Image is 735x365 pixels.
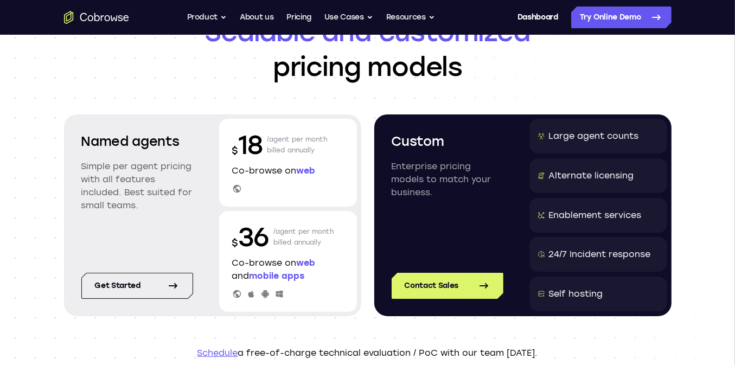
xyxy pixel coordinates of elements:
a: Try Online Demo [571,7,672,28]
a: Pricing [286,7,311,28]
p: Co-browse on and [232,257,344,283]
div: 24/7 Incident response [549,248,651,261]
p: 18 [232,127,263,162]
span: $ [232,145,239,157]
a: About us [240,7,273,28]
h1: pricing models [64,15,672,84]
div: Self hosting [549,287,603,300]
p: a free-of-charge technical evaluation / PoC with our team [DATE]. [64,347,672,360]
span: $ [232,237,239,249]
a: Contact Sales [392,273,503,299]
p: Simple per agent pricing with all features included. Best suited for small teams. [81,160,193,212]
button: Use Cases [324,7,373,28]
p: /agent per month billed annually [267,127,328,162]
button: Product [187,7,227,28]
a: Get started [81,273,193,299]
h2: Named agents [81,132,193,151]
a: Schedule [197,348,238,358]
span: web [297,165,316,176]
div: Large agent counts [549,130,639,143]
p: Enterprise pricing models to match your business. [392,160,503,199]
p: 36 [232,220,269,254]
p: Co-browse on [232,164,344,177]
div: Alternate licensing [549,169,634,182]
button: Resources [386,7,435,28]
a: Go to the home page [64,11,129,24]
a: Dashboard [517,7,558,28]
p: /agent per month billed annually [273,220,334,254]
div: Enablement services [549,209,642,222]
h2: Custom [392,132,503,151]
span: mobile apps [250,271,305,281]
span: web [297,258,316,268]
